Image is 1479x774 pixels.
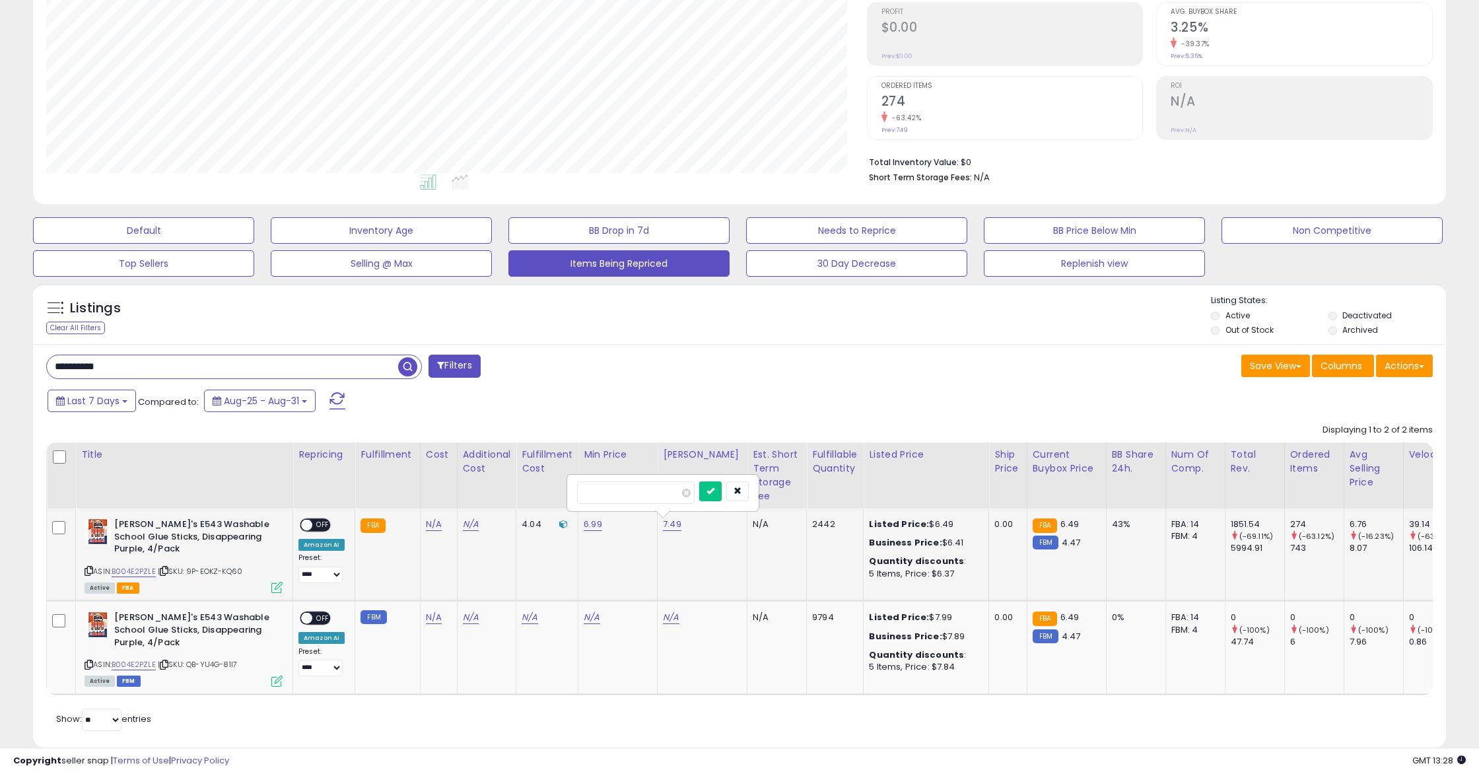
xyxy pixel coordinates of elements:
[1350,542,1403,554] div: 8.07
[1350,636,1403,648] div: 7.96
[114,612,275,652] b: [PERSON_NAME]'s E543 Washable School Glue Sticks, Disappearing Purple, 4/Pack
[1171,518,1215,530] div: FBA: 14
[1342,324,1378,335] label: Archived
[204,390,316,412] button: Aug-25 - Aug-31
[1350,448,1398,489] div: Avg Selling Price
[1376,355,1433,377] button: Actions
[1177,39,1210,49] small: -39.37%
[1321,359,1362,372] span: Columns
[224,394,299,407] span: Aug-25 - Aug-31
[753,612,796,623] div: N/A
[1409,612,1462,623] div: 0
[522,518,568,530] div: 4.04
[298,553,345,583] div: Preset:
[1171,448,1220,475] div: Num of Comp.
[117,582,139,594] span: FBA
[1312,355,1374,377] button: Columns
[869,153,1424,169] li: $0
[56,713,151,725] span: Show: entries
[426,518,442,531] a: N/A
[1239,625,1270,635] small: (-100%)
[1112,518,1155,530] div: 43%
[1323,424,1433,437] div: Displaying 1 to 2 of 2 items
[753,448,801,503] div: Est. Short Term Storage Fee
[522,611,537,624] a: N/A
[1241,355,1310,377] button: Save View
[271,250,492,277] button: Selling @ Max
[1409,636,1462,648] div: 0.86
[1412,754,1466,767] span: 2025-09-8 13:28 GMT
[85,612,283,685] div: ASIN:
[1418,625,1448,635] small: (-100%)
[746,250,967,277] button: 30 Day Decrease
[1033,536,1058,549] small: FBM
[298,647,345,677] div: Preset:
[1358,531,1394,542] small: (-16.23%)
[429,355,480,378] button: Filters
[298,539,345,551] div: Amazon AI
[298,632,345,644] div: Amazon AI
[869,555,964,567] b: Quantity discounts
[1112,612,1155,623] div: 0%
[1112,448,1160,475] div: BB Share 24h.
[869,448,983,462] div: Listed Price
[869,649,979,661] div: :
[887,113,922,123] small: -63.42%
[869,536,942,549] b: Business Price:
[1350,518,1403,530] div: 6.76
[1231,612,1284,623] div: 0
[1299,531,1334,542] small: (-63.12%)
[663,611,679,624] a: N/A
[1239,531,1273,542] small: (-69.11%)
[1225,324,1274,335] label: Out of Stock
[85,676,115,687] span: All listings currently available for purchase on Amazon
[869,518,979,530] div: $6.49
[113,754,169,767] a: Terms of Use
[426,611,442,624] a: N/A
[994,518,1016,530] div: 0.00
[158,659,237,670] span: | SKU: QB-YU4G-81I7
[1221,217,1443,244] button: Non Competitive
[1062,536,1081,549] span: 4.47
[994,448,1021,475] div: Ship Price
[881,20,1143,38] h2: $0.00
[1060,518,1080,530] span: 6.49
[85,518,111,545] img: 51mD-fO8Z3L._SL40_.jpg
[1033,448,1101,475] div: Current Buybox Price
[984,217,1205,244] button: BB Price Below Min
[171,754,229,767] a: Privacy Policy
[33,250,254,277] button: Top Sellers
[463,518,479,531] a: N/A
[85,612,111,638] img: 51mD-fO8Z3L._SL40_.jpg
[881,94,1143,112] h2: 274
[881,83,1143,90] span: Ordered Items
[974,171,990,184] span: N/A
[753,518,796,530] div: N/A
[584,448,652,462] div: Min Price
[1171,624,1215,636] div: FBM: 4
[869,649,964,661] b: Quantity discounts
[1290,636,1344,648] div: 6
[869,172,972,183] b: Short Term Storage Fees:
[812,612,853,623] div: 9794
[85,582,115,594] span: All listings currently available for purchase on Amazon
[81,448,287,462] div: Title
[522,448,572,475] div: Fulfillment Cost
[508,217,730,244] button: BB Drop in 7d
[13,755,229,767] div: seller snap | |
[1171,612,1215,623] div: FBA: 14
[46,322,105,334] div: Clear All Filters
[812,518,853,530] div: 2442
[1171,530,1215,542] div: FBM: 4
[1171,20,1432,38] h2: 3.25%
[663,518,681,531] a: 7.49
[271,217,492,244] button: Inventory Age
[1409,448,1457,462] div: Velocity
[746,217,967,244] button: Needs to Reprice
[48,390,136,412] button: Last 7 Days
[1171,94,1432,112] h2: N/A
[463,448,511,475] div: Additional Cost
[1171,126,1196,134] small: Prev: N/A
[869,157,959,168] b: Total Inventory Value:
[869,630,942,643] b: Business Price:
